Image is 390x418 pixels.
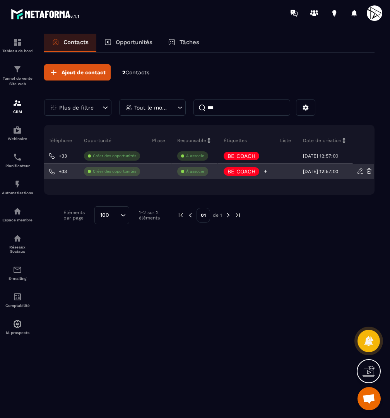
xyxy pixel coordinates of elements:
[2,201,33,228] a: automationsautomationsEspace membre
[13,292,22,302] img: accountant
[122,69,149,76] p: 2
[13,234,22,243] img: social-network
[186,169,204,174] p: À associe
[125,69,149,75] span: Contacts
[84,137,111,144] p: Opportunité
[280,137,291,144] p: Liste
[49,168,67,175] a: +33
[13,207,22,216] img: automations
[227,153,255,159] p: BE COACH
[213,212,222,218] p: de 1
[44,34,96,52] a: Contacts
[13,38,22,47] img: formation
[186,153,204,159] p: À associe
[224,137,247,144] p: Étiquettes
[2,276,33,281] p: E-mailing
[96,34,160,52] a: Opportunités
[116,39,152,46] p: Opportunités
[97,211,112,219] span: 100
[2,303,33,308] p: Comptabilité
[59,105,94,110] p: Plus de filtre
[11,7,80,21] img: logo
[2,110,33,114] p: CRM
[303,169,338,174] p: [DATE] 12:57:00
[2,286,33,313] a: accountantaccountantComptabilité
[357,387,381,410] div: Ouvrir le chat
[13,98,22,108] img: formation
[2,137,33,141] p: Webinaire
[49,137,72,144] p: Téléphone
[13,319,22,329] img: automations
[227,169,255,174] p: BE COACH
[152,137,165,144] p: Phase
[2,259,33,286] a: emailemailE-mailing
[63,39,89,46] p: Contacts
[2,218,33,222] p: Espace membre
[303,153,338,159] p: [DATE] 12:57:00
[44,64,111,81] button: Ajout de contact
[134,105,169,110] p: Tout le monde
[2,174,33,201] a: automationsautomationsAutomatisations
[2,245,33,254] p: Réseaux Sociaux
[2,93,33,120] a: formationformationCRM
[93,153,136,159] p: Créer des opportunités
[13,180,22,189] img: automations
[2,147,33,174] a: schedulerschedulerPlanificateur
[139,210,166,221] p: 1-2 sur 2 éléments
[63,210,91,221] p: Éléments par page
[234,212,241,219] img: next
[112,211,118,219] input: Search for option
[2,59,33,93] a: formationformationTunnel de vente Site web
[2,191,33,195] p: Automatisations
[13,152,22,162] img: scheduler
[2,164,33,168] p: Planificateur
[13,265,22,274] img: email
[93,169,136,174] p: Créer des opportunités
[62,69,106,76] span: Ajout de contact
[2,120,33,147] a: automationsautomationsWebinaire
[13,125,22,135] img: automations
[187,212,194,219] img: prev
[13,65,22,74] img: formation
[2,49,33,53] p: Tableau de bord
[180,39,199,46] p: Tâches
[197,208,210,223] p: 01
[94,206,129,224] div: Search for option
[2,228,33,259] a: social-networksocial-networkRéseaux Sociaux
[303,137,341,144] p: Date de création
[225,212,232,219] img: next
[160,34,207,52] a: Tâches
[177,212,184,219] img: prev
[2,76,33,87] p: Tunnel de vente Site web
[177,137,206,144] p: Responsable
[2,32,33,59] a: formationformationTableau de bord
[49,153,67,159] a: +33
[2,331,33,335] p: IA prospects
